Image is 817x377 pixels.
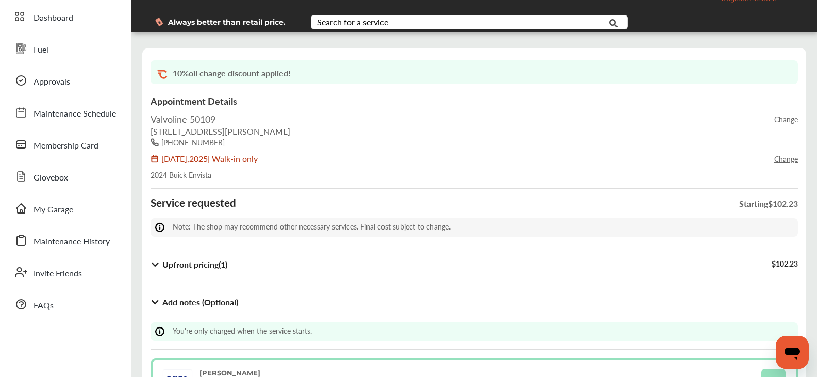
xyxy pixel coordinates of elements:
[155,326,170,337] img: info-Icon.6181e609.svg
[9,3,121,30] a: Dashboard
[157,69,173,79] img: ca-orange-short.08083ad2.svg
[34,267,82,281] span: Invite Friends
[9,131,121,158] a: Membership Card
[9,99,121,126] a: Maintenance Schedule
[34,171,68,185] span: Glovebox
[34,75,70,89] span: Approvals
[151,112,215,125] div: Valvoline 50109
[9,163,121,190] a: Glovebox
[151,170,798,180] div: 2024 Buick Envista
[34,43,48,57] span: Fuel
[168,19,286,26] span: Always better than retail price.
[155,18,163,26] img: dollor_label_vector.a70140d1.svg
[34,203,73,217] span: My Garage
[155,64,794,82] div: 10 % oil change discount applied!
[774,154,798,164] a: Change
[739,198,798,218] div: Starting $ 102.23
[34,235,110,249] span: Maintenance History
[151,196,236,209] h3: Service requested
[9,227,121,254] a: Maintenance History
[161,153,258,165] div: [DATE] , 2025 | Walk-in only
[173,325,312,336] span: You're only charged when the service starts.
[9,291,121,318] a: FAQs
[9,259,121,286] a: Invite Friends
[162,258,227,270] b: Upfront pricing ( 1 )
[9,67,121,94] a: Approvals
[34,11,73,25] span: Dashboard
[151,125,798,137] div: [STREET_ADDRESS][PERSON_NAME]
[162,296,238,308] b: Add notes (Optional)
[9,195,121,222] a: My Garage
[9,35,121,62] a: Fuel
[155,222,170,233] img: info-Icon.6181e609.svg
[34,107,116,121] span: Maintenance Schedule
[34,139,98,153] span: Membership Card
[774,114,798,124] a: Change
[776,336,809,369] iframe: Button to launch messaging window
[317,18,388,26] div: Search for a service
[199,369,260,377] strong: [PERSON_NAME]
[151,155,161,163] img: calendar-icon.4bc18463.svg
[151,94,798,107] div: Appointment Details
[151,138,161,146] img: phone-icon.7594c317.svg
[173,221,451,232] span: Note: The shop may recommend other necessary services. Final cost subject to change.
[161,137,225,147] div: [PHONE_NUMBER]
[772,258,798,270] div: $ 102.23
[34,299,54,313] span: FAQs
